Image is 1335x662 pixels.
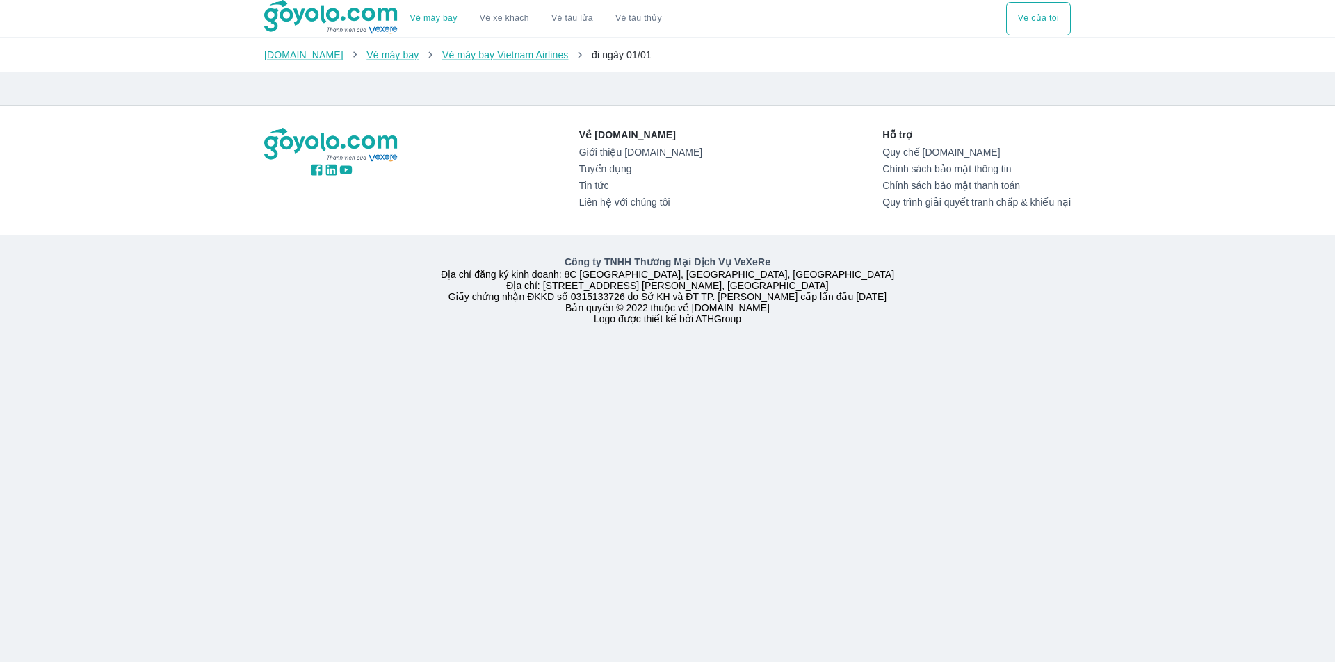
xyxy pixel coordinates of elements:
a: Vé máy bay [366,49,419,60]
a: Quy chế [DOMAIN_NAME] [882,147,1071,158]
a: Vé tàu lửa [540,2,604,35]
div: Địa chỉ đăng ký kinh doanh: 8C [GEOGRAPHIC_DATA], [GEOGRAPHIC_DATA], [GEOGRAPHIC_DATA] Địa chỉ: [... [256,255,1079,324]
a: Tuyển dụng [579,163,702,174]
a: Chính sách bảo mật thanh toán [882,180,1071,191]
div: choose transportation mode [1006,2,1071,35]
span: đi ngày 01/01 [592,49,652,60]
a: Vé máy bay [410,13,458,24]
button: Vé của tôi [1006,2,1071,35]
a: Liên hệ với chúng tôi [579,197,702,208]
a: Vé xe khách [480,13,529,24]
a: Vé máy bay Vietnam Airlines [442,49,569,60]
img: logo [264,128,399,163]
button: Vé tàu thủy [604,2,673,35]
a: Chính sách bảo mật thông tin [882,163,1071,174]
a: Tin tức [579,180,702,191]
a: Quy trình giải quyết tranh chấp & khiếu nại [882,197,1071,208]
a: Giới thiệu [DOMAIN_NAME] [579,147,702,158]
p: Công ty TNHH Thương Mại Dịch Vụ VeXeRe [267,255,1068,269]
a: [DOMAIN_NAME] [264,49,343,60]
div: choose transportation mode [399,2,673,35]
nav: breadcrumb [264,48,1071,62]
p: Hỗ trợ [882,128,1071,142]
p: Về [DOMAIN_NAME] [579,128,702,142]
